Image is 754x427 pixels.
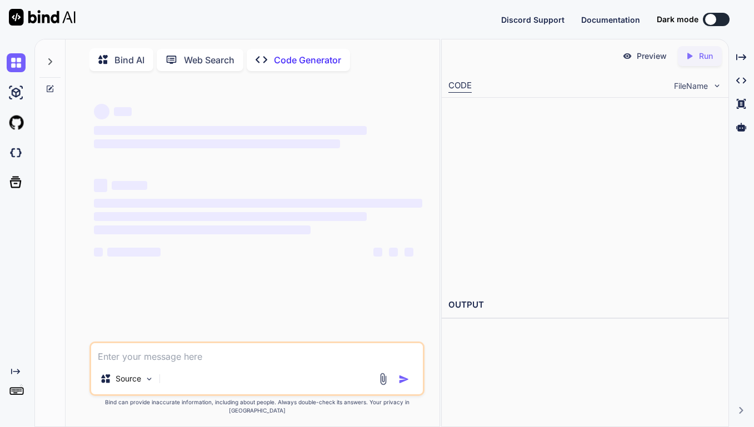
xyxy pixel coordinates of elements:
[184,53,234,67] p: Web Search
[581,14,640,26] button: Documentation
[107,248,161,257] span: ‌
[501,14,565,26] button: Discord Support
[9,9,76,26] img: Bind AI
[442,292,728,318] h2: OUTPUT
[712,81,722,91] img: chevron down
[405,248,413,257] span: ‌
[657,14,698,25] span: Dark mode
[389,248,398,257] span: ‌
[94,225,311,234] span: ‌
[377,373,390,385] img: attachment
[7,83,26,102] img: ai-studio
[7,113,26,132] img: githubLight
[94,179,107,192] span: ‌
[144,374,154,384] img: Pick Models
[7,143,26,162] img: darkCloudIdeIcon
[114,53,144,67] p: Bind AI
[581,15,640,24] span: Documentation
[7,53,26,72] img: chat
[622,51,632,61] img: preview
[116,373,141,384] p: Source
[637,51,667,62] p: Preview
[94,199,422,208] span: ‌
[398,374,410,385] img: icon
[94,248,103,257] span: ‌
[699,51,713,62] p: Run
[501,15,565,24] span: Discord Support
[373,248,382,257] span: ‌
[94,104,109,119] span: ‌
[274,53,341,67] p: Code Generator
[112,181,147,190] span: ‌
[94,212,366,221] span: ‌
[94,139,340,148] span: ‌
[448,79,472,93] div: CODE
[674,81,708,92] span: FileName
[89,398,425,415] p: Bind can provide inaccurate information, including about people. Always double-check its answers....
[114,107,132,116] span: ‌
[94,126,366,135] span: ‌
